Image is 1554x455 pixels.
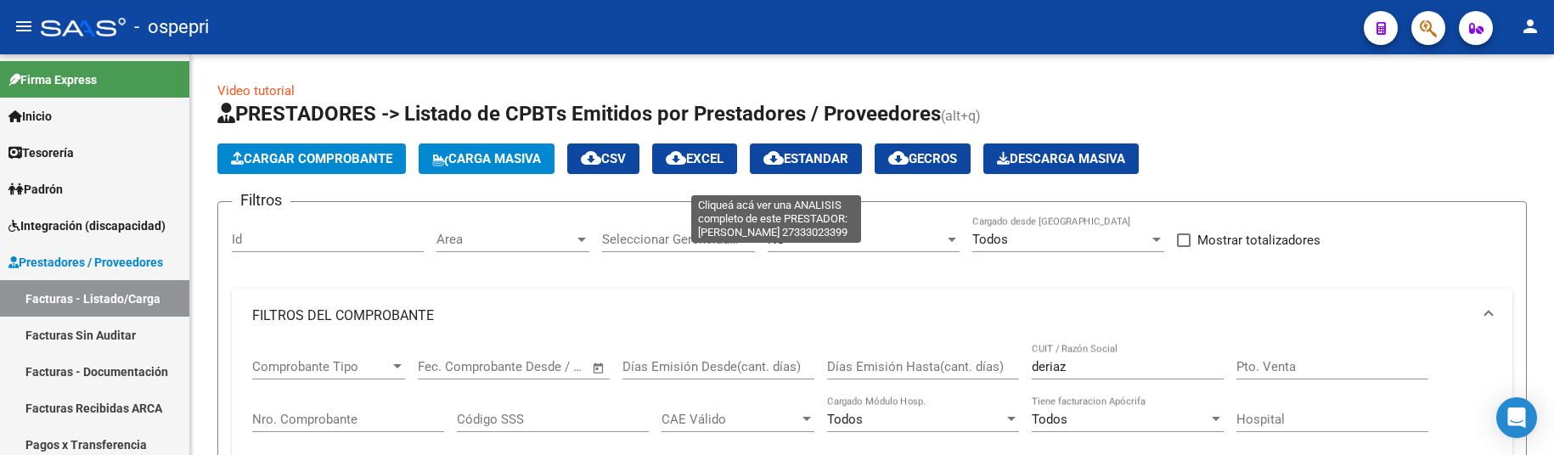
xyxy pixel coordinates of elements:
input: Fecha inicio [418,359,487,374]
span: Carga Masiva [432,151,541,166]
span: No [768,232,785,247]
input: Fecha fin [502,359,584,374]
button: Estandar [750,143,862,174]
mat-panel-title: FILTROS DEL COMPROBANTE [252,306,1472,325]
div: Open Intercom Messenger [1496,397,1537,438]
button: Open calendar [589,358,609,378]
mat-icon: person [1520,16,1540,37]
span: Tesorería [8,143,74,162]
mat-expansion-panel-header: FILTROS DEL COMPROBANTE [232,289,1512,343]
app-download-masive: Descarga masiva de comprobantes (adjuntos) [983,143,1139,174]
span: CAE Válido [662,412,799,427]
span: - ospepri [134,8,209,46]
mat-icon: menu [14,16,34,37]
span: CSV [581,151,626,166]
mat-icon: cloud_download [763,148,784,168]
span: Comprobante Tipo [252,359,390,374]
h3: Filtros [232,188,290,212]
mat-icon: cloud_download [581,148,601,168]
a: Video tutorial [217,83,295,98]
mat-icon: cloud_download [888,148,909,168]
span: Estandar [763,151,848,166]
span: Area [436,232,574,247]
span: Integración (discapacidad) [8,216,166,235]
span: Todos [1032,412,1067,427]
span: Inicio [8,107,52,126]
span: Todos [827,412,863,427]
span: Mostrar totalizadores [1197,230,1320,250]
span: PRESTADORES -> Listado de CPBTs Emitidos por Prestadores / Proveedores [217,102,941,126]
button: Carga Masiva [419,143,555,174]
button: CSV [567,143,639,174]
span: Descarga Masiva [997,151,1125,166]
span: Gecros [888,151,957,166]
button: Cargar Comprobante [217,143,406,174]
span: Seleccionar Gerenciador [602,232,740,247]
button: Gecros [875,143,971,174]
span: EXCEL [666,151,724,166]
span: Prestadores / Proveedores [8,253,163,272]
span: (alt+q) [941,108,981,124]
span: Firma Express [8,70,97,89]
button: EXCEL [652,143,737,174]
span: Todos [972,232,1008,247]
button: Descarga Masiva [983,143,1139,174]
span: Padrón [8,180,63,199]
mat-icon: cloud_download [666,148,686,168]
span: Cargar Comprobante [231,151,392,166]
